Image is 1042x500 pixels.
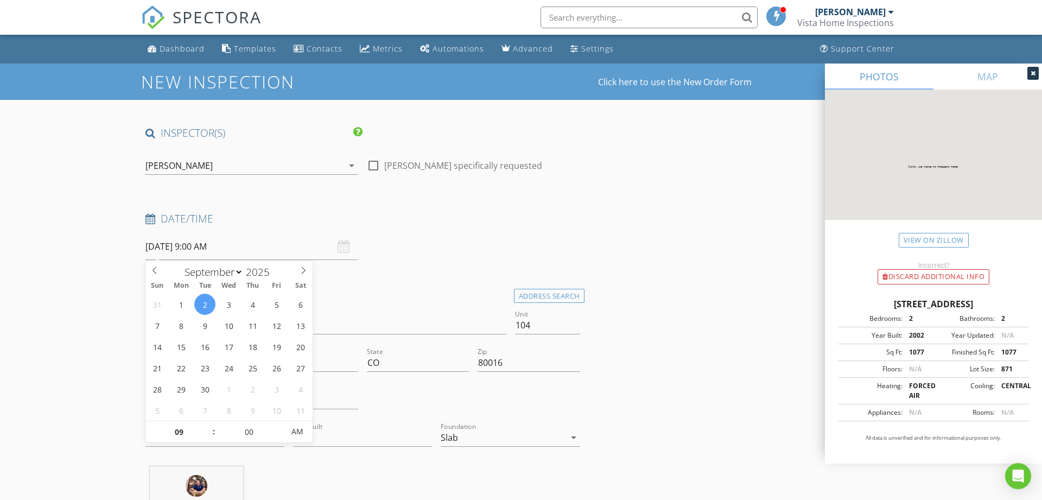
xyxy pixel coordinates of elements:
div: Address Search [514,289,584,303]
span: September 22, 2025 [170,357,192,378]
a: MAP [933,64,1042,90]
span: Sun [145,282,169,289]
span: September 3, 2025 [218,294,239,315]
span: Mon [169,282,193,289]
div: Lot Size: [933,364,995,374]
span: Fri [265,282,289,289]
div: Sq Ft: [841,347,903,357]
div: Incorrect? [825,261,1042,269]
span: September 24, 2025 [218,357,239,378]
div: Discard Additional info [878,269,989,284]
div: 1077 [995,347,1026,357]
div: 871 [995,364,1026,374]
span: September 2, 2025 [194,294,215,315]
span: September 29, 2025 [170,378,192,400]
div: 1077 [903,347,933,357]
div: Automations [433,43,484,54]
div: [PERSON_NAME] [145,161,213,170]
span: Thu [241,282,265,289]
div: Templates [234,43,276,54]
span: September 15, 2025 [170,336,192,357]
h4: INSPECTOR(S) [145,126,363,140]
div: Heating: [841,381,903,401]
a: Automations (Basic) [416,39,488,59]
div: Bathrooms: [933,314,995,324]
span: October 2, 2025 [242,378,263,400]
a: PHOTOS [825,64,933,90]
span: September 6, 2025 [290,294,311,315]
span: September 7, 2025 [147,315,168,336]
span: September 17, 2025 [218,336,239,357]
div: 2002 [903,331,933,340]
h4: Location [145,286,580,300]
div: Year Updated: [933,331,995,340]
span: SPECTORA [173,5,262,28]
a: SPECTORA [141,15,262,37]
div: 2 [903,314,933,324]
span: August 31, 2025 [147,294,168,315]
i: arrow_drop_down [567,431,580,444]
div: Appliances: [841,408,903,417]
span: N/A [909,408,922,417]
div: Year Built: [841,331,903,340]
span: September 8, 2025 [170,315,192,336]
a: Metrics [355,39,407,59]
span: October 5, 2025 [147,400,168,421]
div: Slab [441,433,458,442]
span: N/A [909,364,922,374]
input: Year [243,265,279,279]
span: Tue [193,282,217,289]
span: September 23, 2025 [194,357,215,378]
span: October 8, 2025 [218,400,239,421]
span: N/A [1001,408,1014,417]
img: img_0286.jpg [186,475,207,497]
span: September 28, 2025 [147,378,168,400]
span: September 12, 2025 [266,315,287,336]
span: September 25, 2025 [242,357,263,378]
span: September 19, 2025 [266,336,287,357]
a: View on Zillow [899,233,969,248]
i: arrow_drop_down [345,159,358,172]
span: Sat [289,282,313,289]
span: October 7, 2025 [194,400,215,421]
a: Contacts [289,39,347,59]
span: September 4, 2025 [242,294,263,315]
span: October 9, 2025 [242,400,263,421]
div: CENTRAL [995,381,1026,401]
div: Advanced [513,43,553,54]
a: Templates [218,39,281,59]
span: N/A [1001,331,1014,340]
a: Dashboard [143,39,209,59]
div: [STREET_ADDRESS] [838,298,1029,311]
h1: New Inspection [141,72,382,91]
div: Floors: [841,364,903,374]
span: September 11, 2025 [242,315,263,336]
div: FORCED AIR [903,381,933,401]
div: Support Center [831,43,894,54]
span: October 6, 2025 [170,400,192,421]
div: [PERSON_NAME] [815,7,886,17]
span: September 10, 2025 [218,315,239,336]
div: Settings [581,43,614,54]
label: [PERSON_NAME] specifically requested [384,160,542,171]
div: Bedrooms: [841,314,903,324]
span: Wed [217,282,241,289]
span: October 1, 2025 [218,378,239,400]
div: 2 [995,314,1026,324]
a: Settings [566,39,618,59]
div: Rooms: [933,408,995,417]
a: Support Center [816,39,899,59]
span: October 10, 2025 [266,400,287,421]
input: Select date [145,233,358,260]
span: September 27, 2025 [290,357,311,378]
div: Finished Sq Ft: [933,347,995,357]
span: September 18, 2025 [242,336,263,357]
a: Click here to use the New Order Form [598,78,752,86]
span: September 13, 2025 [290,315,311,336]
span: October 3, 2025 [266,378,287,400]
span: October 11, 2025 [290,400,311,421]
span: September 20, 2025 [290,336,311,357]
img: The Best Home Inspection Software - Spectora [141,5,165,29]
input: Search everything... [541,7,758,28]
span: : [212,421,215,442]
